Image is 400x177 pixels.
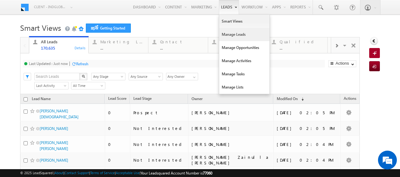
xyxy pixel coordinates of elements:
div: All Leads [41,39,85,44]
a: Terms of Service [90,171,115,175]
span: Client - indglobal1 (77060) [34,4,67,10]
img: d_60004797649_company_0_60004797649 [11,33,26,41]
span: Your Leadsquared Account Number is [141,171,212,175]
div: [PERSON_NAME] [192,126,271,131]
div: ... [280,46,324,50]
div: Minimize live chat window [103,3,118,18]
span: Lead Stage [133,96,152,101]
a: Lead Stage [130,95,155,103]
button: Actions [328,60,356,67]
span: All Time [71,83,103,88]
a: Show All Items [190,73,197,79]
a: About [54,171,64,175]
a: Manage Leads [219,28,269,41]
div: ... [160,46,204,50]
a: Modified On (sorted descending) [274,95,307,103]
span: Owner [192,96,203,101]
div: 0 [108,126,127,131]
div: 0 [108,142,127,147]
div: [DATE] 02:05 PM [277,126,337,131]
a: Manage Activities [219,54,269,67]
div: [DATE] 02:05 PM [277,110,337,115]
input: Check all records [24,97,28,101]
a: Getting Started [86,24,131,33]
a: [PERSON_NAME] [40,158,68,163]
span: (sorted descending) [299,97,304,102]
span: Modified On [277,96,298,101]
a: Lead Name [29,95,54,104]
span: Actions [341,95,359,103]
span: Lead Score [108,96,126,101]
img: Search [82,75,85,78]
div: Details [74,45,86,51]
div: 0 [108,110,127,115]
div: [DATE] 02:04 PM [277,142,337,147]
em: Start Chat [86,136,114,144]
div: 170,635 [41,46,85,50]
a: [PERSON_NAME] [40,126,68,131]
div: Last Updated : Just now [29,61,68,66]
a: Qualified... [268,37,328,53]
div: Qualified [280,39,324,44]
div: Owner Filter [166,72,197,80]
span: 77060 [203,171,212,175]
a: Manage Lists [219,81,269,94]
a: [PERSON_NAME] [PERSON_NAME] [40,140,68,151]
span: Any Stage [92,74,123,79]
a: Smart Views [219,15,269,28]
a: Acceptable Use [116,171,140,175]
a: Manage Tasks [219,67,269,81]
div: Lead Source Filter [129,72,163,80]
div: Contact [160,39,204,44]
a: Any Stage [91,73,125,80]
a: [PERSON_NAME] [DEMOGRAPHIC_DATA] [40,109,79,119]
a: Any Source [129,73,163,80]
a: Manage Opportunities [219,41,269,54]
a: Contact Support [64,171,89,175]
a: Lead Score [105,95,130,103]
textarea: Type your message and hit 'Enter' [8,58,115,131]
span: Last Activity [35,83,66,88]
div: [PERSON_NAME] [192,142,271,147]
div: Prospect [133,110,185,115]
span: Any Source [129,74,161,79]
div: Not Interested [133,157,185,163]
div: Not Interested [133,142,185,147]
input: Type to Search [166,73,198,80]
a: All Leads170,635Details [29,36,89,54]
div: [PERSON_NAME] [192,110,271,115]
a: Prospect... [208,37,268,53]
div: [DATE] 02:04 PM [277,157,337,163]
input: Search Leads [34,73,80,80]
div: Refresh [76,62,88,66]
div: Marketing Leads [100,39,144,44]
a: All Time [71,82,105,89]
span: Smart Views [20,23,61,33]
div: Not Interested [133,126,185,131]
div: Lead Stage Filter [91,72,125,80]
span: © 2025 LeadSquared | | | | | [20,170,212,176]
div: [PERSON_NAME] Zainulla [PERSON_NAME] [192,154,271,166]
a: Last Activity [34,82,69,89]
a: Marketing Leads... [88,37,148,53]
div: 0 [108,157,127,163]
div: ... [100,46,144,50]
a: Contact... [148,37,208,53]
div: Chat with us now [33,33,106,41]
